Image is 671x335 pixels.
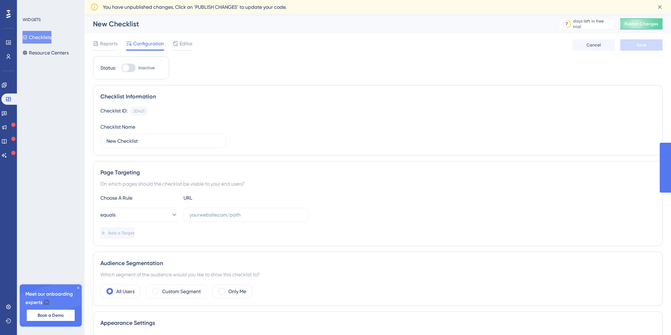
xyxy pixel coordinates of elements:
[228,287,246,296] label: Only Me
[103,3,286,11] span: You have unpublished changes. Click on ‘PUBLISH CHANGES’ to update your code.
[138,65,155,71] span: Inactive
[100,208,178,222] button: equals
[625,21,658,27] span: Publish Changes
[100,180,655,188] div: On which pages should the checklist be visible to your end users?
[106,137,220,145] input: Type your Checklist name
[586,42,601,48] span: Cancel
[184,194,261,202] div: URL
[566,21,568,27] div: 7
[162,287,201,296] label: Custom Segment
[133,39,164,48] span: Configuration
[100,259,655,268] div: Audience Segmentation
[620,18,663,30] button: Publish Changes
[133,108,144,114] div: 20421
[100,123,135,131] div: Checklist Name
[572,39,615,51] button: Cancel
[100,227,135,239] button: Add a Target
[108,230,135,236] span: Add a Target
[100,168,655,177] div: Page Targeting
[100,319,655,327] div: Appearance Settings
[100,270,655,279] div: Which segment of the audience would you like to show this checklist to?
[636,42,646,48] span: Save
[620,39,663,51] button: Save
[573,18,612,30] div: days left in free trial
[27,310,75,321] button: Book a Demo
[100,64,116,72] div: Status:
[23,46,69,59] button: Resource Centers
[100,39,118,48] span: Reports
[25,290,76,307] span: Meet our onboarding experts 🎧
[100,92,655,101] div: Checklist Information
[116,287,135,296] label: All Users
[93,19,541,29] div: New Checklist
[190,211,303,219] input: yourwebsite.com/path
[180,39,193,48] span: Editor
[100,194,178,202] div: Choose A Rule
[38,313,64,318] span: Book a Demo
[23,17,41,22] div: WIDGETS
[100,107,128,116] div: Checklist ID:
[23,31,51,44] button: Checklists
[100,211,116,219] span: equals
[641,307,663,328] iframe: UserGuiding AI Assistant Launcher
